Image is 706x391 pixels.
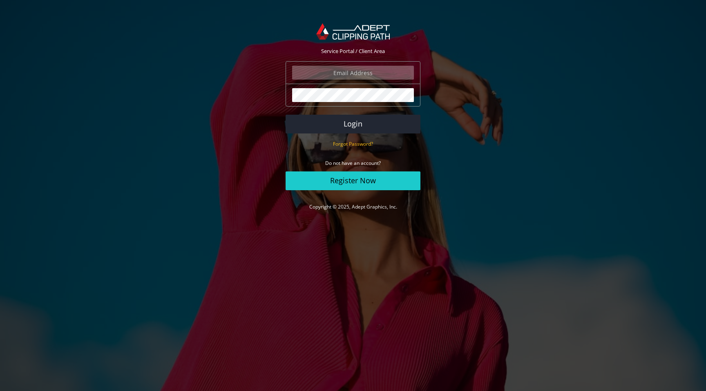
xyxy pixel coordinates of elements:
[286,115,420,133] button: Login
[316,23,389,40] img: Adept Graphics
[321,47,385,55] span: Service Portal / Client Area
[309,203,397,210] a: Copyright © 2025, Adept Graphics, Inc.
[286,171,420,190] a: Register Now
[325,160,381,167] small: Do not have an account?
[333,140,373,147] a: Forgot Password?
[292,66,414,80] input: Email Address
